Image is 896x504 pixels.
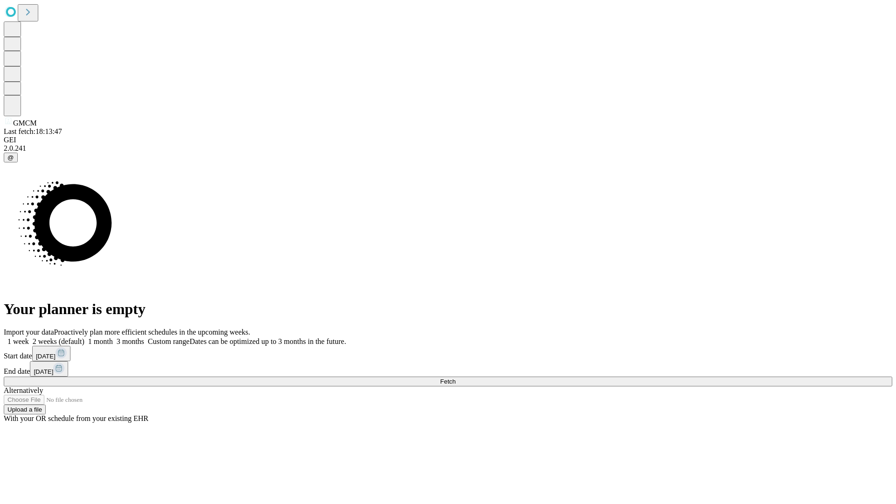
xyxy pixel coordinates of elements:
[4,405,46,414] button: Upload a file
[4,301,892,318] h1: Your planner is empty
[36,353,56,360] span: [DATE]
[4,377,892,386] button: Fetch
[4,136,892,144] div: GEI
[34,368,53,375] span: [DATE]
[13,119,37,127] span: GMCM
[4,386,43,394] span: Alternatively
[32,346,70,361] button: [DATE]
[7,337,29,345] span: 1 week
[4,414,148,422] span: With your OR schedule from your existing EHR
[189,337,346,345] span: Dates can be optimized up to 3 months in the future.
[88,337,113,345] span: 1 month
[4,153,18,162] button: @
[33,337,84,345] span: 2 weeks (default)
[117,337,144,345] span: 3 months
[4,127,62,135] span: Last fetch: 18:13:47
[54,328,250,336] span: Proactively plan more efficient schedules in the upcoming weeks.
[4,346,892,361] div: Start date
[148,337,189,345] span: Custom range
[4,144,892,153] div: 2.0.241
[7,154,14,161] span: @
[4,361,892,377] div: End date
[440,378,455,385] span: Fetch
[4,328,54,336] span: Import your data
[30,361,68,377] button: [DATE]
